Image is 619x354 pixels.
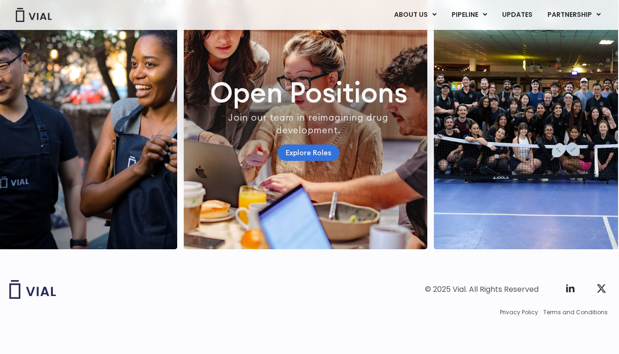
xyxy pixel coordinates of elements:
a: ABOUT USMenu Toggle [387,7,444,23]
a: PIPELINEMenu Toggle [444,7,494,23]
a: UPDATES [495,7,540,23]
a: PARTNERSHIPMenu Toggle [540,7,608,23]
a: Explore Roles [278,144,339,161]
img: Vial Logo [15,8,52,22]
div: © 2025 Vial. All Rights Reserved [425,284,539,295]
a: Privacy Policy [500,308,538,317]
img: Vial logo wih "Vial" spelled out [9,280,56,299]
a: Terms and Conditions [543,308,608,317]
